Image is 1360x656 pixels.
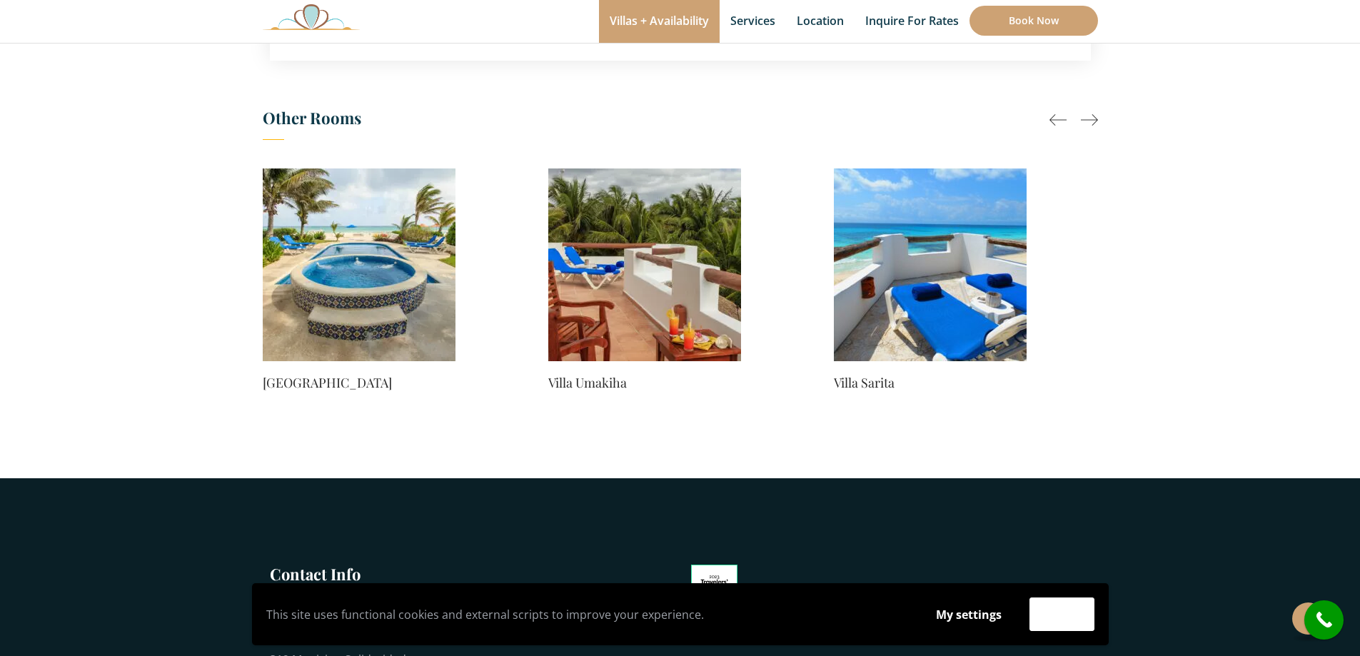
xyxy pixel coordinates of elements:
[270,563,455,585] h3: Contact Info
[969,6,1098,36] a: Book Now
[263,4,360,30] img: Awesome Logo
[263,104,1098,140] h3: Other Rooms
[266,604,908,625] p: This site uses functional cookies and external scripts to improve your experience.
[834,373,1027,393] a: Villa Sarita
[263,373,455,393] a: [GEOGRAPHIC_DATA]
[1304,600,1344,640] a: call
[1029,597,1094,631] button: Accept
[548,373,741,393] a: Villa Umakiha
[691,565,738,635] img: Tripadvisor
[922,598,1015,631] button: My settings
[1308,604,1340,636] i: call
